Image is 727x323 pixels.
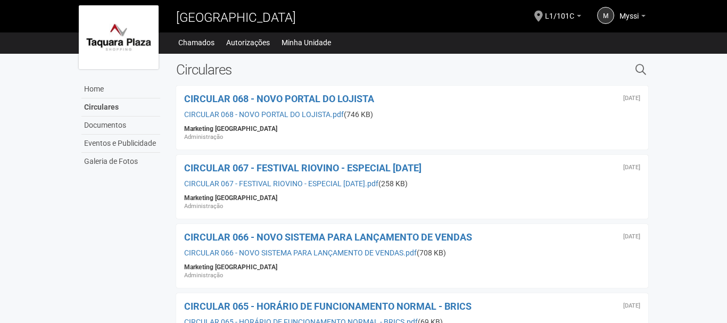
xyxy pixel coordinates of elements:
div: Terça-feira, 22 de julho de 2025 às 20:02 [623,164,640,171]
div: (746 KB) [184,110,640,119]
span: [GEOGRAPHIC_DATA] [176,10,296,25]
div: Quarta-feira, 13 de agosto de 2025 às 21:55 [623,95,640,102]
div: Marketing [GEOGRAPHIC_DATA] [184,263,640,271]
div: Administração [184,133,640,142]
img: logo.jpg [79,5,159,69]
div: Administração [184,202,640,211]
a: CIRCULAR 067 - FESTIVAL RIOVINO - ESPECIAL [DATE] [184,162,422,173]
div: Administração [184,271,640,280]
a: Minha Unidade [282,35,331,50]
a: Circulares [81,98,160,117]
a: Chamados [178,35,214,50]
a: CIRCULAR 067 - FESTIVAL RIOVINO - ESPECIAL [DATE].pdf [184,179,378,188]
a: CIRCULAR 068 - NOVO PORTAL DO LOJISTA [184,93,374,104]
a: Myssi [619,13,646,22]
a: CIRCULAR 065 - HORÁRIO DE FUNCIONAMENTO NORMAL - BRICS [184,301,472,312]
span: Myssi [619,2,639,20]
div: (708 KB) [184,248,640,258]
div: Segunda-feira, 14 de julho de 2025 às 20:27 [623,234,640,240]
a: Galeria de Fotos [81,153,160,170]
a: Home [81,80,160,98]
a: L1/101C [545,13,581,22]
h2: Circulares [176,62,526,78]
a: CIRCULAR 066 - NOVO SISTEMA PARA LANÇAMENTO DE VENDAS [184,231,472,243]
a: CIRCULAR 068 - NOVO PORTAL DO LOJISTA.pdf [184,110,344,119]
div: (258 KB) [184,179,640,188]
span: L1/101C [545,2,574,20]
a: Documentos [81,117,160,135]
div: Marketing [GEOGRAPHIC_DATA] [184,194,640,202]
div: Marketing [GEOGRAPHIC_DATA] [184,125,640,133]
a: CIRCULAR 066 - NOVO SISTEMA PARA LANÇAMENTO DE VENDAS.pdf [184,249,417,257]
a: Autorizações [226,35,270,50]
div: Quarta-feira, 2 de julho de 2025 às 21:27 [623,303,640,309]
a: Eventos e Publicidade [81,135,160,153]
a: M [597,7,614,24]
